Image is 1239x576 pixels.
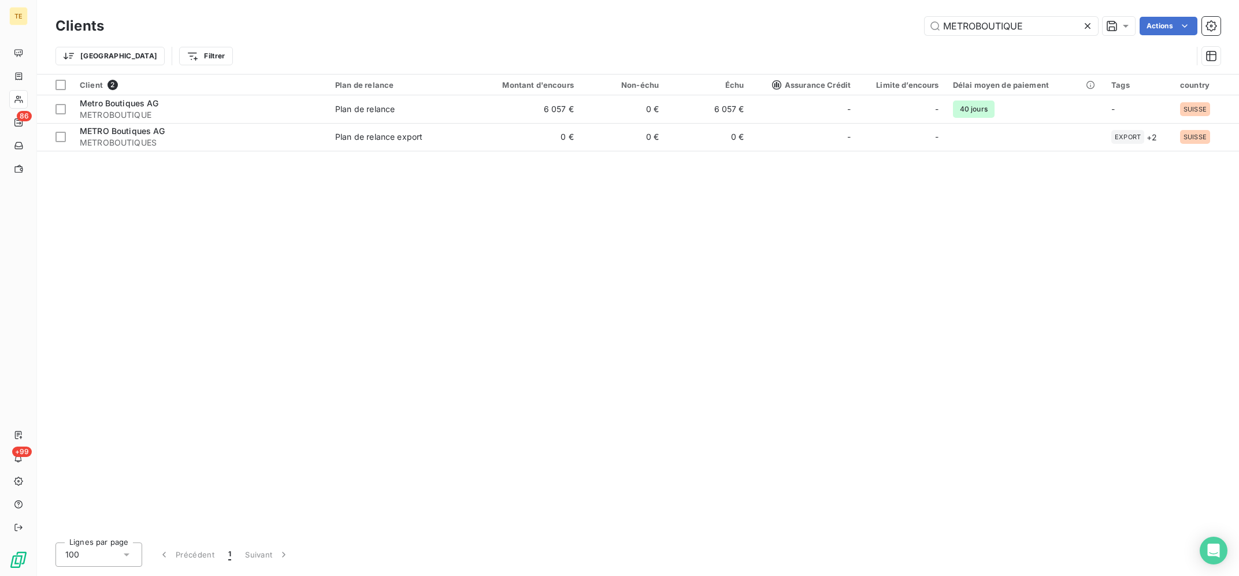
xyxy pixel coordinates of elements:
[335,80,459,90] div: Plan de relance
[1180,80,1232,90] div: country
[581,123,666,151] td: 0 €
[1147,131,1157,143] span: + 2
[238,542,296,567] button: Suivant
[466,123,580,151] td: 0 €
[865,80,938,90] div: Limite d’encours
[666,95,751,123] td: 6 057 €
[772,80,851,90] span: Assurance Crédit
[335,131,422,143] div: Plan de relance export
[221,542,238,567] button: 1
[1184,133,1207,140] span: SUISSE
[55,16,104,36] h3: Clients
[55,47,165,65] button: [GEOGRAPHIC_DATA]
[673,80,744,90] div: Échu
[581,95,666,123] td: 0 €
[228,549,231,560] span: 1
[1140,17,1197,35] button: Actions
[953,80,1097,90] div: Délai moyen de paiement
[953,101,995,118] span: 40 jours
[925,17,1098,35] input: Rechercher
[151,542,221,567] button: Précédent
[179,47,232,65] button: Filtrer
[588,80,659,90] div: Non-échu
[80,80,103,90] span: Client
[12,447,32,457] span: +99
[935,131,938,143] span: -
[80,126,165,136] span: METRO Boutiques AG
[847,103,851,115] span: -
[9,7,28,25] div: TE
[107,80,118,90] span: 2
[1200,537,1227,564] div: Open Intercom Messenger
[1184,106,1207,113] span: SUISSE
[1115,133,1141,140] span: EXPORT
[80,109,321,121] span: METROBOUTIQUE
[466,95,580,123] td: 6 057 €
[17,111,32,121] span: 86
[9,551,28,569] img: Logo LeanPay
[80,98,158,108] span: Metro Boutiques AG
[1111,80,1166,90] div: Tags
[65,549,79,560] span: 100
[847,131,851,143] span: -
[473,80,573,90] div: Montant d'encours
[335,103,395,115] div: Plan de relance
[1111,104,1115,114] span: -
[666,123,751,151] td: 0 €
[80,137,321,148] span: METROBOUTIQUES
[935,103,938,115] span: -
